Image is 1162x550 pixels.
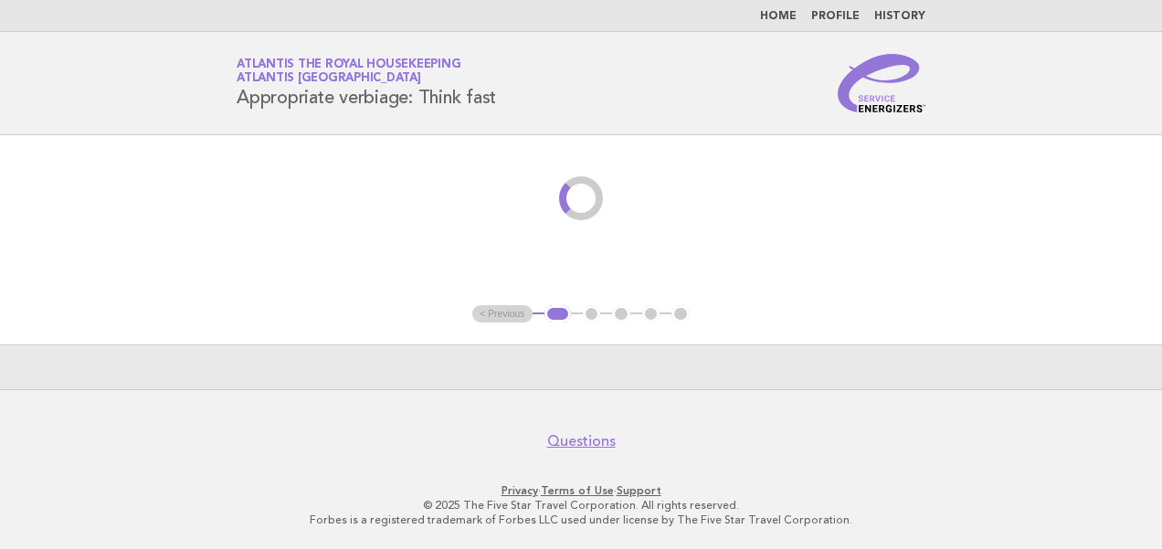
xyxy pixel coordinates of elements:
p: · · [26,483,1136,498]
a: Terms of Use [541,484,614,497]
span: Atlantis [GEOGRAPHIC_DATA] [237,73,421,85]
p: © 2025 The Five Star Travel Corporation. All rights reserved. [26,498,1136,513]
h1: Appropriate verbiage: Think fast [237,59,496,107]
a: Home [760,11,797,22]
a: Profile [811,11,860,22]
a: Privacy [502,484,538,497]
a: Questions [547,432,616,450]
a: Support [617,484,661,497]
p: Forbes is a registered trademark of Forbes LLC used under license by The Five Star Travel Corpora... [26,513,1136,527]
a: History [874,11,925,22]
img: Service Energizers [838,54,925,112]
a: Atlantis the Royal HousekeepingAtlantis [GEOGRAPHIC_DATA] [237,58,460,84]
